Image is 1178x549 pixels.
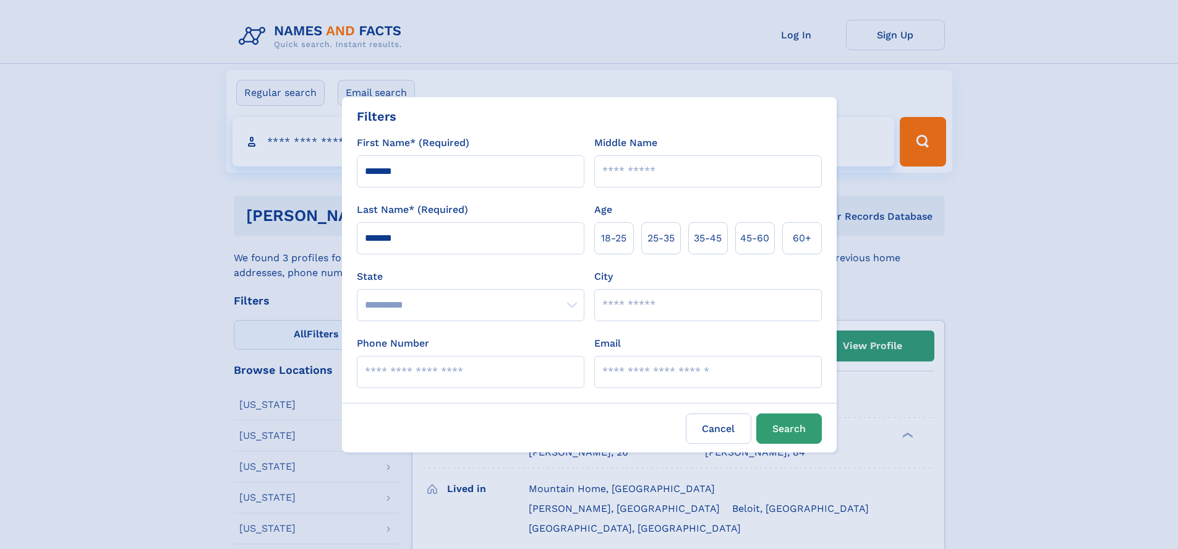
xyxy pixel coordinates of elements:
button: Search [756,413,822,444]
label: City [594,269,613,284]
span: 45‑60 [740,231,769,246]
label: Age [594,202,612,217]
label: Cancel [686,413,751,444]
div: Filters [357,107,396,126]
label: First Name* (Required) [357,136,469,150]
span: 35‑45 [694,231,722,246]
span: 25‑35 [647,231,675,246]
label: Phone Number [357,336,429,351]
span: 60+ [793,231,811,246]
span: 18‑25 [601,231,626,246]
label: Middle Name [594,136,657,150]
label: Last Name* (Required) [357,202,468,217]
label: State [357,269,584,284]
label: Email [594,336,621,351]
